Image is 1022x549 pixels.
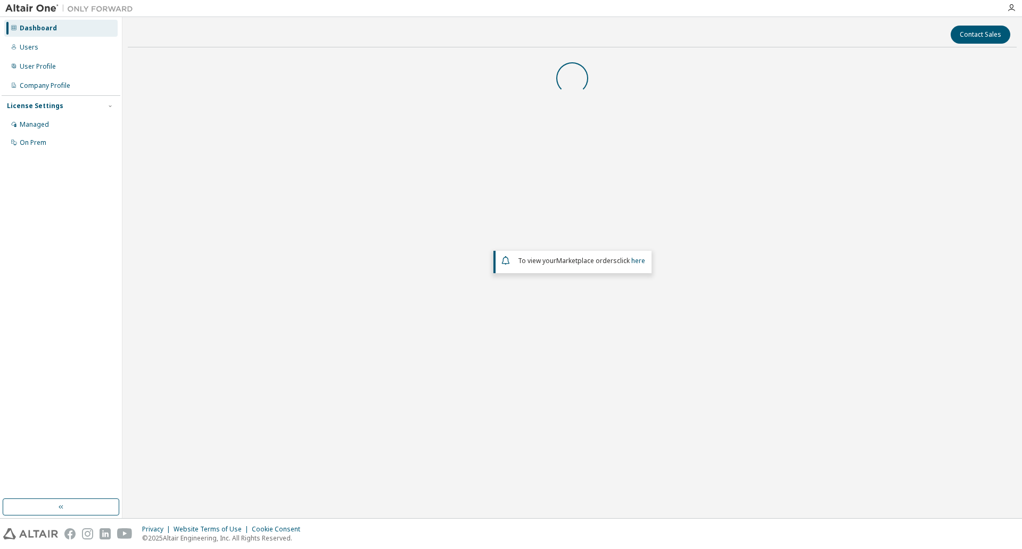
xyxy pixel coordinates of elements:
p: © 2025 Altair Engineering, Inc. All Rights Reserved. [142,534,307,543]
span: To view your click [518,256,645,265]
div: User Profile [20,62,56,71]
div: Dashboard [20,24,57,32]
div: Cookie Consent [252,525,307,534]
img: instagram.svg [82,528,93,539]
div: On Prem [20,138,46,147]
img: linkedin.svg [100,528,111,539]
button: Contact Sales [951,26,1010,44]
img: youtube.svg [117,528,133,539]
a: here [631,256,645,265]
div: Company Profile [20,81,70,90]
em: Marketplace orders [556,256,617,265]
img: altair_logo.svg [3,528,58,539]
div: Users [20,43,38,52]
div: Managed [20,120,49,129]
img: Altair One [5,3,138,14]
div: License Settings [7,102,63,110]
img: facebook.svg [64,528,76,539]
div: Website Terms of Use [174,525,252,534]
div: Privacy [142,525,174,534]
